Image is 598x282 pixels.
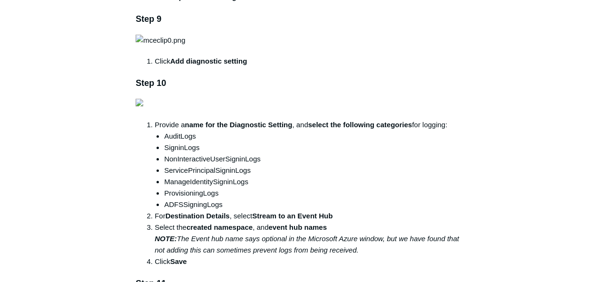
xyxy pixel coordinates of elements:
li: SigninLogs [164,142,462,153]
strong: Stream to an Event Hub [252,212,333,220]
h3: Step 10 [136,76,462,90]
li: ServicePrincipalSigninLogs [164,165,462,176]
li: Provide a , and for logging: [155,119,462,210]
img: mceclip0.png [136,35,185,46]
li: Select the , and [155,222,462,256]
li: Click [155,56,462,67]
em: The Event hub name says optional in the Microsoft Azure window, but we have found that not adding... [155,235,459,254]
li: Click [155,256,462,267]
li: ProvisioningLogs [164,188,462,199]
strong: select the following categories [308,121,412,129]
strong: name for the Diagnostic Setting [185,121,293,129]
h3: Step 9 [136,12,462,26]
em: NOTE: [155,235,177,243]
li: For , select [155,210,462,222]
li: ADFSSigningLogs [164,199,462,210]
li: NonInteractiveUserSigninLogs [164,153,462,165]
li: ManageIdentitySigninLogs [164,176,462,188]
strong: Destination Details [166,212,230,220]
li: AuditLogs [164,131,462,142]
strong: created namespace [186,223,253,231]
strong: Add diagnostic setting [170,57,247,65]
img: 41428195818771 [136,99,143,106]
strong: Save [170,257,187,265]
